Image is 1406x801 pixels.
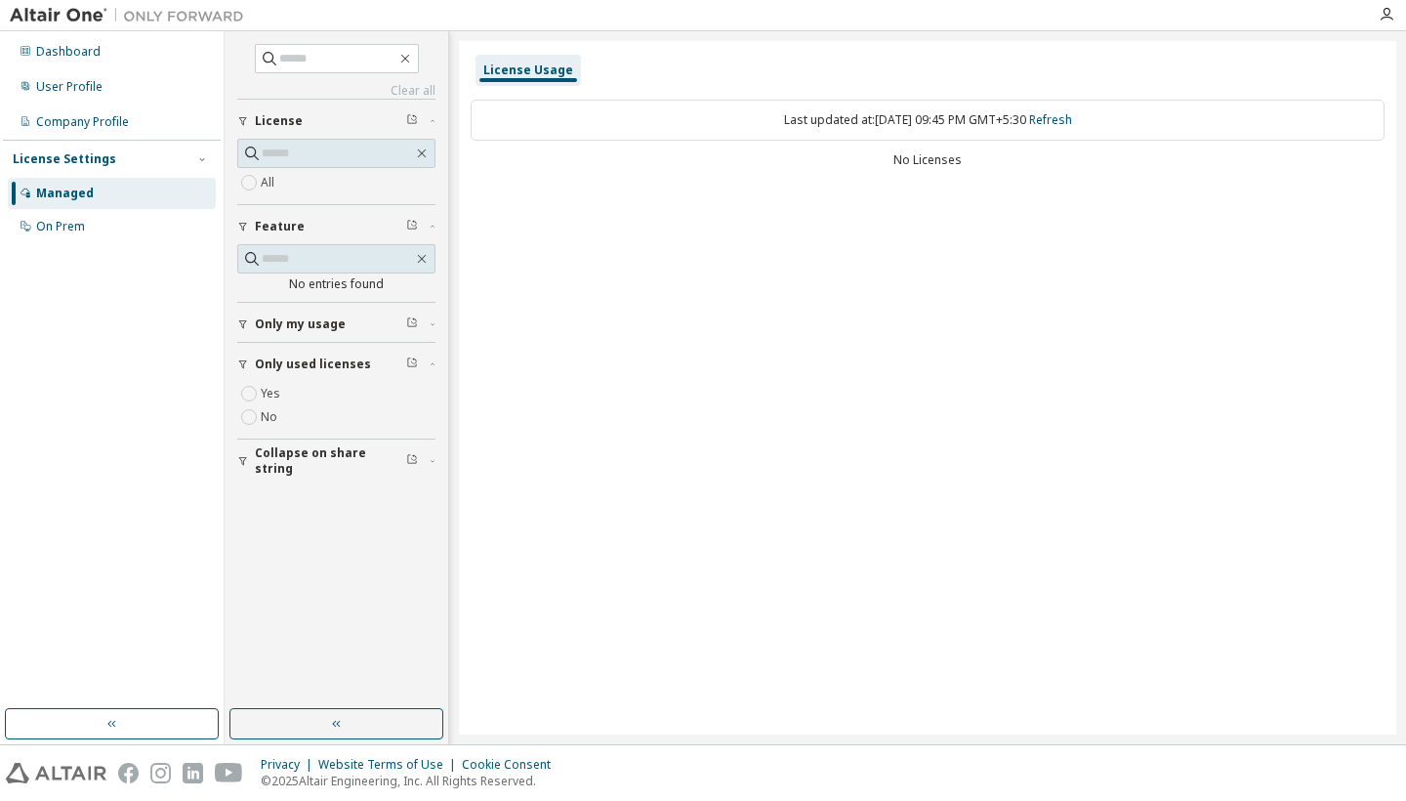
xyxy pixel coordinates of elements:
[471,152,1385,168] div: No Licenses
[10,6,254,25] img: Altair One
[255,316,346,332] span: Only my usage
[261,405,281,429] label: No
[183,763,203,783] img: linkedin.svg
[406,219,418,234] span: Clear filter
[237,440,435,483] button: Collapse on share string
[462,757,562,773] div: Cookie Consent
[237,343,435,386] button: Only used licenses
[36,186,94,201] div: Managed
[261,171,278,194] label: All
[36,44,101,60] div: Dashboard
[255,357,371,372] span: Only used licenses
[237,100,435,143] button: License
[150,763,171,783] img: instagram.svg
[406,453,418,469] span: Clear filter
[237,205,435,248] button: Feature
[406,357,418,372] span: Clear filter
[36,79,103,95] div: User Profile
[483,63,573,78] div: License Usage
[261,757,318,773] div: Privacy
[1029,111,1072,128] a: Refresh
[237,83,435,99] a: Clear all
[237,276,435,292] div: No entries found
[118,763,139,783] img: facebook.svg
[215,763,243,783] img: youtube.svg
[255,219,305,234] span: Feature
[255,445,406,477] span: Collapse on share string
[237,303,435,346] button: Only my usage
[406,113,418,129] span: Clear filter
[255,113,303,129] span: License
[406,316,418,332] span: Clear filter
[261,773,562,789] p: © 2025 Altair Engineering, Inc. All Rights Reserved.
[36,219,85,234] div: On Prem
[318,757,462,773] div: Website Terms of Use
[471,100,1385,141] div: Last updated at: [DATE] 09:45 PM GMT+5:30
[36,114,129,130] div: Company Profile
[6,763,106,783] img: altair_logo.svg
[13,151,116,167] div: License Settings
[261,382,284,405] label: Yes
